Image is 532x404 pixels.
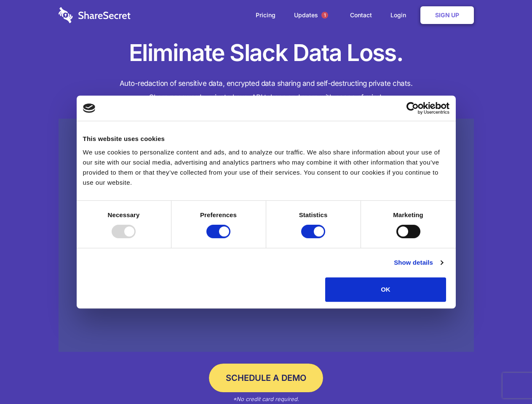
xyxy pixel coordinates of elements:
strong: Preferences [200,211,237,218]
div: We use cookies to personalize content and ads, and to analyze our traffic. We also share informat... [83,147,449,188]
strong: Marketing [393,211,423,218]
a: Sign Up [420,6,474,24]
a: Wistia video thumbnail [59,119,474,352]
div: This website uses cookies [83,134,449,144]
strong: Necessary [108,211,140,218]
a: Pricing [247,2,284,28]
button: OK [325,277,446,302]
em: *No credit card required. [233,396,299,402]
a: Schedule a Demo [209,364,323,392]
img: logo-wordmark-white-trans-d4663122ce5f474addd5e946df7df03e33cb6a1c49d2221995e7729f52c070b2.svg [59,7,131,23]
a: Show details [394,258,443,268]
a: Contact [342,2,380,28]
strong: Statistics [299,211,328,218]
span: 1 [321,12,328,19]
a: Usercentrics Cookiebot - opens in a new window [376,102,449,114]
img: logo [83,104,96,113]
a: Login [382,2,419,28]
h4: Auto-redaction of sensitive data, encrypted data sharing and self-destructing private chats. Shar... [59,77,474,104]
h1: Eliminate Slack Data Loss. [59,38,474,68]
